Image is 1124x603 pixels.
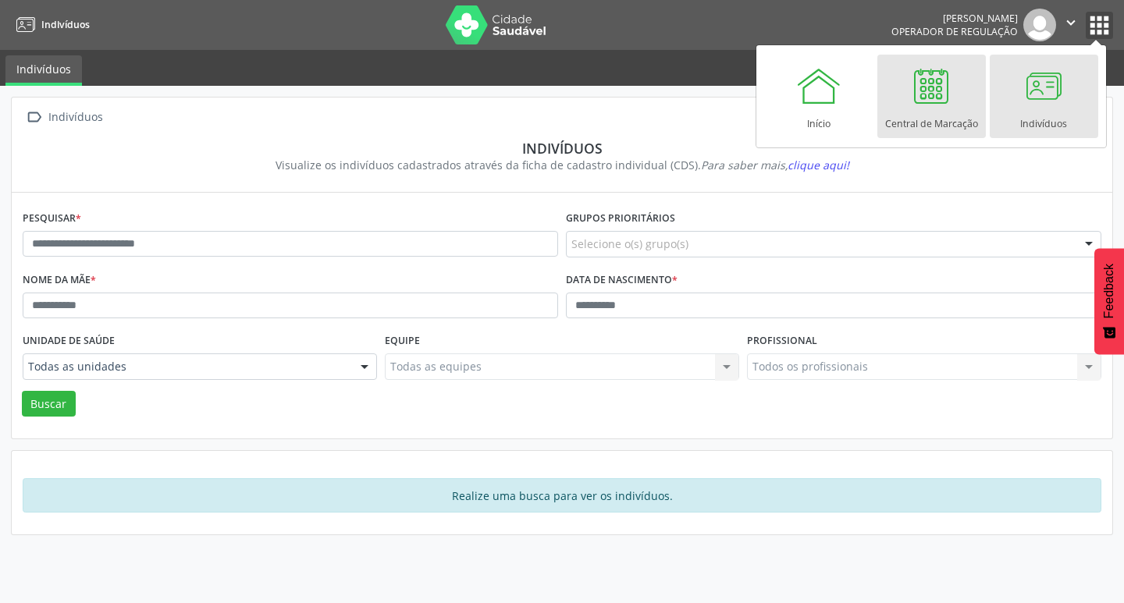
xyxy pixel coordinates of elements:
[34,157,1090,173] div: Visualize os indivíduos cadastrados através da ficha de cadastro individual (CDS).
[23,106,105,129] a:  Indivíduos
[23,268,96,293] label: Nome da mãe
[34,140,1090,157] div: Indivíduos
[566,268,678,293] label: Data de nascimento
[990,55,1098,138] a: Indivíduos
[788,158,849,172] span: clique aqui!
[23,329,115,353] label: Unidade de saúde
[23,207,81,231] label: Pesquisar
[747,329,817,353] label: Profissional
[1094,248,1124,354] button: Feedback - Mostrar pesquisa
[891,25,1018,38] span: Operador de regulação
[877,55,986,138] a: Central de Marcação
[1086,12,1113,39] button: apps
[11,12,90,37] a: Indivíduos
[41,18,90,31] span: Indivíduos
[28,359,345,374] span: Todas as unidades
[1102,264,1116,318] span: Feedback
[1062,14,1080,31] i: 
[23,106,45,129] i: 
[571,236,688,252] span: Selecione o(s) grupo(s)
[23,478,1101,513] div: Realize uma busca para ver os indivíduos.
[5,55,82,86] a: Indivíduos
[45,106,105,129] div: Indivíduos
[891,12,1018,25] div: [PERSON_NAME]
[22,391,76,417] button: Buscar
[701,158,849,172] i: Para saber mais,
[566,207,675,231] label: Grupos prioritários
[385,329,420,353] label: Equipe
[1023,9,1056,41] img: img
[765,55,873,138] a: Início
[1056,9,1086,41] button: 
